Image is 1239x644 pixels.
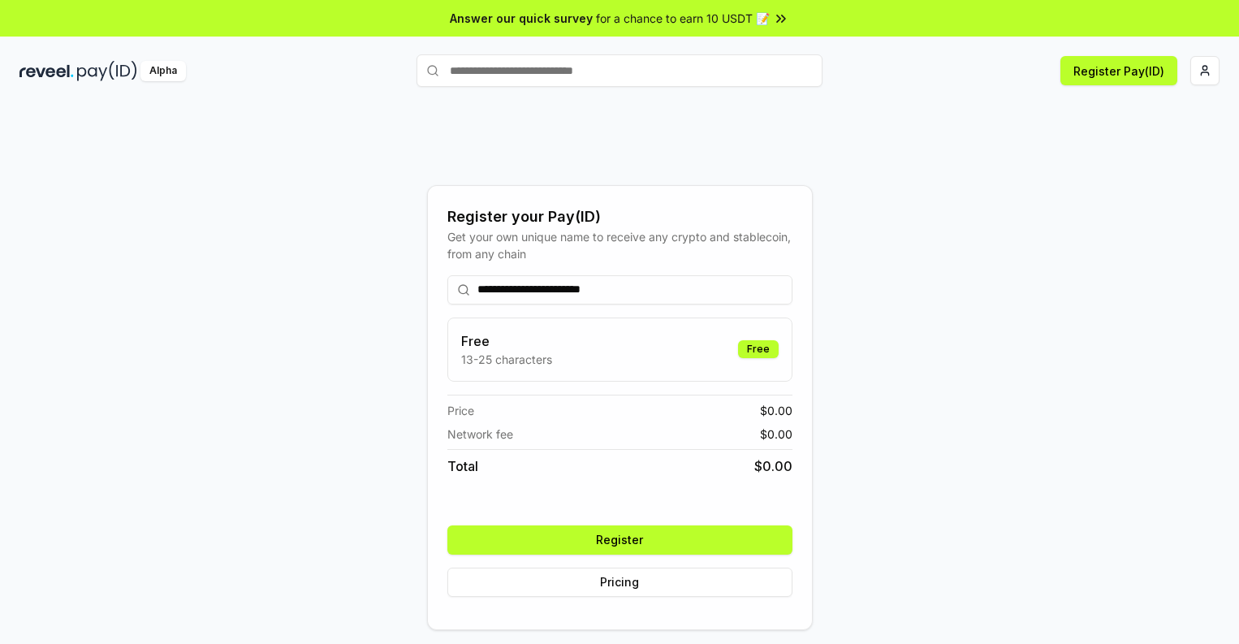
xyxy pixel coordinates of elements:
[760,426,792,443] span: $ 0.00
[461,331,552,351] h3: Free
[1060,56,1177,85] button: Register Pay(ID)
[461,351,552,368] p: 13-25 characters
[447,426,513,443] span: Network fee
[760,402,792,419] span: $ 0.00
[447,456,478,476] span: Total
[450,10,593,27] span: Answer our quick survey
[754,456,792,476] span: $ 0.00
[77,61,137,81] img: pay_id
[19,61,74,81] img: reveel_dark
[447,525,792,555] button: Register
[596,10,770,27] span: for a chance to earn 10 USDT 📝
[447,228,792,262] div: Get your own unique name to receive any crypto and stablecoin, from any chain
[447,205,792,228] div: Register your Pay(ID)
[738,340,779,358] div: Free
[447,402,474,419] span: Price
[140,61,186,81] div: Alpha
[447,568,792,597] button: Pricing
